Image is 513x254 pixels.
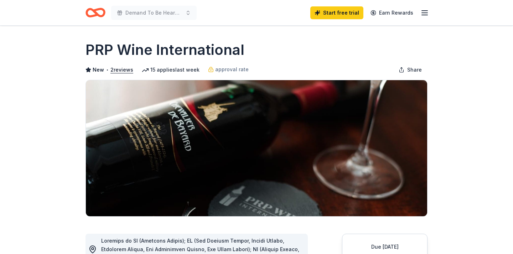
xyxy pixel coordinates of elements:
[351,243,419,251] div: Due [DATE]
[142,66,199,74] div: 15 applies last week
[310,6,363,19] a: Start free trial
[110,66,133,74] button: 2reviews
[125,9,182,17] span: Demand To Be Heard Residency Silent Auction
[393,63,427,77] button: Share
[86,80,427,216] img: Image for PRP Wine International
[208,65,249,74] a: approval rate
[93,66,104,74] span: New
[111,6,197,20] button: Demand To Be Heard Residency Silent Auction
[85,4,105,21] a: Home
[215,65,249,74] span: approval rate
[106,67,109,73] span: •
[85,40,244,60] h1: PRP Wine International
[366,6,418,19] a: Earn Rewards
[407,66,422,74] span: Share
